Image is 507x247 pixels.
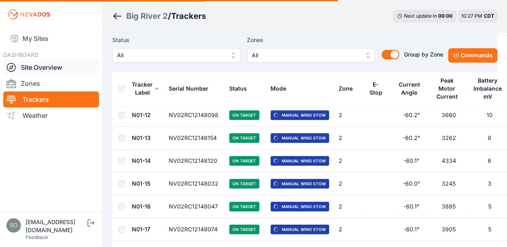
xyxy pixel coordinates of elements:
td: NV02RC12148120 [164,150,224,172]
span: DASHBOARD [3,51,38,58]
td: 3262 [430,127,467,150]
a: Trackers [3,91,99,107]
div: [EMAIL_ADDRESS][DOMAIN_NAME] [26,218,86,234]
span: Manual Wind Stow [271,202,329,211]
td: NV02RC12148032 [164,172,224,195]
td: NV02RC12148074 [164,218,224,241]
td: 2 [334,195,364,218]
td: 4334 [430,150,467,172]
button: All [112,48,240,63]
img: solvocc@solvenergy.com [6,218,21,233]
span: Group by Zone [404,51,443,58]
td: -60.1° [393,150,430,172]
td: 3885 [430,195,467,218]
button: Mode [271,79,293,98]
span: Manual Wind Stow [271,110,329,120]
div: Zone [339,85,353,93]
span: On Target [229,179,259,188]
nav: Breadcrumb [112,6,206,26]
a: My Sites [3,29,99,48]
button: Current Angle [398,75,425,102]
td: -60.2° [393,104,430,127]
button: Peak Motor Current [435,71,463,106]
a: N01-16 [132,203,151,210]
h3: Trackers [171,10,206,22]
a: Zones [3,75,99,91]
td: 2 [334,172,364,195]
div: 00 : 00 [438,13,452,19]
span: Manual Wind Stow [271,179,329,188]
button: Commands [448,48,497,63]
div: Tracker Label [132,81,153,97]
td: NV02RC12148098 [164,104,224,127]
span: CDT [484,13,494,19]
button: All [247,48,375,63]
span: All [117,51,224,60]
span: On Target [229,156,259,166]
td: 2 [334,218,364,241]
span: On Target [229,225,259,234]
div: Battery Imbalance mV [472,77,503,101]
td: 2 [334,127,364,150]
span: All [252,51,359,60]
a: Feedback [26,234,48,240]
a: Weather [3,107,99,123]
button: Serial Number [169,79,215,98]
a: N01-13 [132,134,151,141]
span: On Target [229,133,259,143]
a: N01-12 [132,111,151,118]
span: 10:27 PM [461,13,482,19]
td: 3660 [430,104,467,127]
span: On Target [229,202,259,211]
td: 2 [334,150,364,172]
div: Serial Number [169,85,208,93]
td: -60.2° [393,127,430,150]
span: Manual Wind Stow [271,133,329,143]
button: Zone [339,79,359,98]
td: -60.1° [393,218,430,241]
a: N01-14 [132,157,151,164]
div: Peak Motor Current [435,77,459,101]
span: / [168,10,171,22]
td: NV02RC12148154 [164,127,224,150]
td: 3905 [430,218,467,241]
span: Manual Wind Stow [271,156,329,166]
td: 3245 [430,172,467,195]
a: Site Overview [3,59,99,75]
span: Manual Wind Stow [271,225,329,234]
button: E-Stop [369,75,388,102]
div: Mode [271,85,286,93]
div: Current Angle [398,81,421,97]
td: -60.0° [393,172,430,195]
div: Status [229,85,247,93]
span: On Target [229,110,259,120]
div: E-Stop [369,81,383,97]
img: Nevados [6,8,51,21]
button: Status [229,79,253,98]
span: Next update in [404,13,437,19]
td: 2 [334,104,364,127]
a: N01-17 [132,226,150,233]
a: Big River 2 [126,10,168,22]
label: Status [112,35,240,45]
a: N01-15 [132,180,150,187]
td: -60.1° [393,195,430,218]
button: Tracker Label [132,75,159,102]
label: Zones [247,35,375,45]
td: NV02RC12148047 [164,195,224,218]
button: Battery Imbalance mV [472,71,507,106]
